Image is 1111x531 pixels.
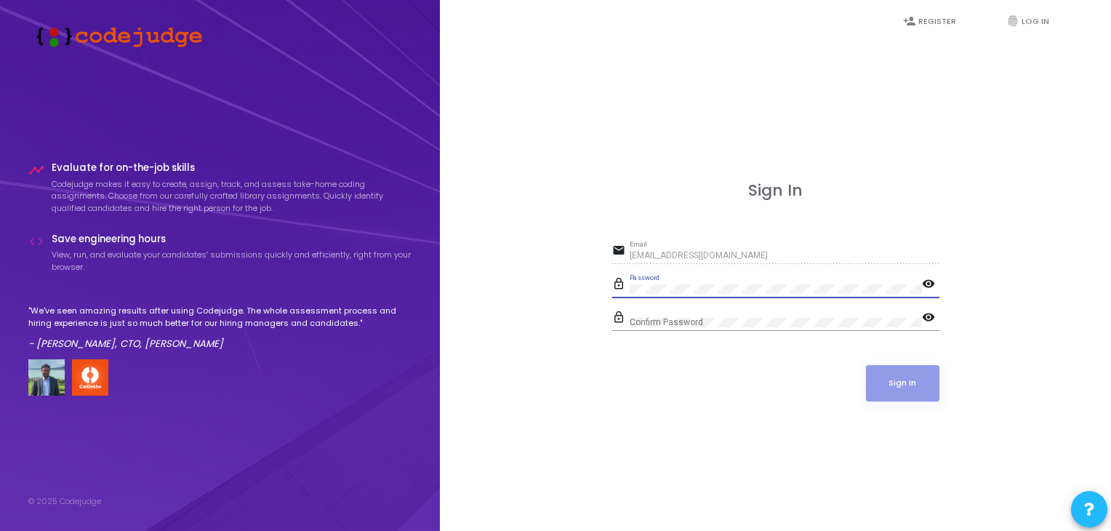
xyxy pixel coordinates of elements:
a: fingerprintLog In [992,4,1079,39]
img: company-logo [72,359,108,396]
i: timeline [28,162,44,178]
mat-icon: email [612,243,630,260]
mat-icon: lock_outline [612,310,630,327]
mat-icon: visibility [922,310,939,327]
a: person_addRegister [889,4,976,39]
mat-icon: lock_outline [612,276,630,294]
h4: Evaluate for on-the-job skills [52,162,412,174]
mat-icon: visibility [922,276,939,294]
p: View, run, and evaluate your candidates’ submissions quickly and efficiently, right from your bro... [52,249,412,273]
em: - [PERSON_NAME], CTO, [PERSON_NAME] [28,337,223,351]
i: person_add [903,15,916,28]
h3: Sign In [612,181,939,200]
img: user image [28,359,65,396]
i: code [28,233,44,249]
input: Email [630,251,939,261]
p: Codejudge makes it easy to create, assign, track, and assess take-home coding assignments. Choose... [52,178,412,215]
h4: Save engineering hours [52,233,412,245]
i: fingerprint [1006,15,1019,28]
div: © 2025 Codejudge [28,495,101,508]
p: "We've seen amazing results after using Codejudge. The whole assessment process and hiring experi... [28,305,412,329]
button: Sign In [866,365,939,402]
